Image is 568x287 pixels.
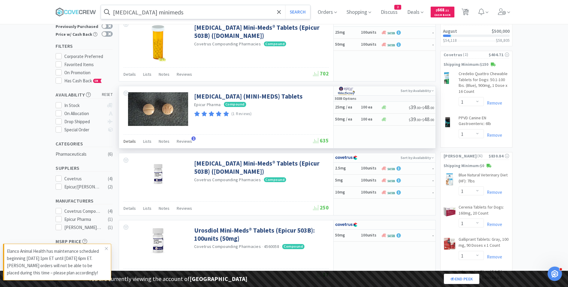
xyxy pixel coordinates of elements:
div: ( 1 ) [108,216,113,223]
span: Notes [159,72,169,77]
p: Shipping Minimum: $150 [441,62,512,68]
a: $668.11Cash Back [431,4,454,20]
span: Compound [264,41,286,46]
a: August$500,000$54,118$58,805 [441,25,512,46]
img: covetrus_503B_logo.png [387,180,395,182]
strong: [GEOGRAPHIC_DATA] [190,275,247,282]
a: 25 [459,10,472,16]
img: db45b5dd77ef4c6da8b6e5d65bd8be64_386017.jpeg [444,173,456,185]
span: 58,805 [498,38,510,43]
img: c5b51493eaf84bcbaad010e569d830fe_546710.jpg [144,159,173,188]
span: . 00 [416,118,420,122]
div: ( 4 ) [108,175,113,182]
h5: Suppliers [56,165,113,172]
a: End Peek [444,274,479,284]
span: $500,000 [492,28,510,34]
h5: 25mg / ea [335,105,359,110]
h5: Filters [56,43,113,50]
div: ( 2 ) [108,183,113,191]
a: [MEDICAL_DATA] Mini-Meds® Tablets (Epicur 503B) ([DOMAIN_NAME]) [194,159,327,176]
div: Pharmaceuticals [56,151,104,158]
div: Covetrus Compounding Pharmacies [64,208,102,215]
span: - [432,189,434,196]
img: 7b14766e1b594e64aeadd41e0c4d3c4e_155927.jpeg [444,270,456,282]
h5: 10mg [335,190,359,195]
span: Lists [143,72,151,77]
div: ( 6 ) [108,151,113,158]
span: $ [409,118,411,122]
iframe: Intercom live chat [548,267,562,281]
h6: 100 ea [361,105,379,110]
span: 4560058 [264,244,279,249]
a: Remove [484,254,502,260]
div: Drop Shipped [64,118,104,125]
a: Urosdiol Mini-Meds® Tablets (Epicur 503B): 100units (50mg) [194,226,327,243]
span: Details [124,206,136,211]
span: Details [124,139,136,144]
span: 1 [191,136,196,141]
span: 48 [422,104,434,111]
h6: 100 ea [361,117,379,122]
p: Elanco Animal Health has maintenance scheduled beginning [DATE] 1pm ET until [DATE] 6pm ET. [PERS... [7,248,105,276]
a: Remove [484,100,502,106]
span: Reviews [177,139,192,144]
span: Notes [159,206,169,211]
span: $ [409,105,411,110]
img: covetrus_503B_logo.png [387,235,395,237]
img: 77fca1acd8b6420a9015268ca798ef17_1.png [335,220,358,229]
a: Remove [484,132,502,138]
span: - [432,232,434,239]
img: 44ed19df68f34220bc23ce3bb708aff1_542531.jpg [144,226,173,255]
p: 503B Options [335,96,356,101]
h6: 100units [361,166,379,171]
h6: 100units [361,233,379,238]
p: (1 Reviews) [231,111,252,117]
input: Search by item, sku, manufacturer, ingredient, size... [101,5,310,19]
h5: 2.5mg [335,166,359,171]
h5: Manufacturers [56,197,113,204]
h5: MSRP Price [56,238,113,245]
span: . 11 [444,8,449,12]
img: covetrus_503B_logo.png [387,192,395,194]
div: Favorited Items [64,61,113,68]
span: Lists [143,206,151,211]
a: Epicur Pharma [194,102,221,107]
span: Compound [264,177,286,182]
a: Covetrus Compounding Pharmacies [194,41,261,47]
p: Sort by: Availability [401,153,434,162]
span: Has Cash Back [64,78,102,84]
span: · [221,102,223,107]
span: $54,118 [443,38,457,43]
div: On Promotion [64,69,113,76]
span: 39 [409,104,420,111]
span: Compound [224,102,246,107]
span: - [432,165,434,172]
h5: 50mg / ea [335,117,359,122]
span: 48 [422,116,434,123]
div: ( 4 ) [108,208,113,215]
span: Compound [282,244,304,249]
img: 77fca1acd8b6420a9015268ca798ef17_1.png [335,153,358,162]
span: Reviews [177,72,192,77]
span: 250 [313,204,329,211]
span: 635 [313,137,329,144]
span: 668 [436,7,449,13]
span: Cash Back [434,14,451,17]
img: 50a5268437694fd1afff7f5438b385a3_411995.jpeg [128,92,188,126]
span: - [432,41,434,48]
h5: Categories [56,140,113,147]
span: ( 6 ) [477,153,489,159]
a: Cerenia Tablets for Dogs: 160mg, 20 Count [459,204,509,218]
span: 2 [395,5,401,9]
a: Discuss2 [378,10,400,15]
div: Special Order [64,126,104,133]
span: Notes [159,139,169,144]
img: e4c1c89d21554f779f16c712fdb8a510_141.png [335,86,358,95]
div: Covetrus [64,175,102,182]
span: · [280,244,281,249]
h5: 50mg [335,42,359,47]
h5: 5mg [335,178,359,183]
img: covetrus_503B_logo.png [387,32,395,34]
span: $ [422,105,424,110]
span: Covetrus [444,51,462,58]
